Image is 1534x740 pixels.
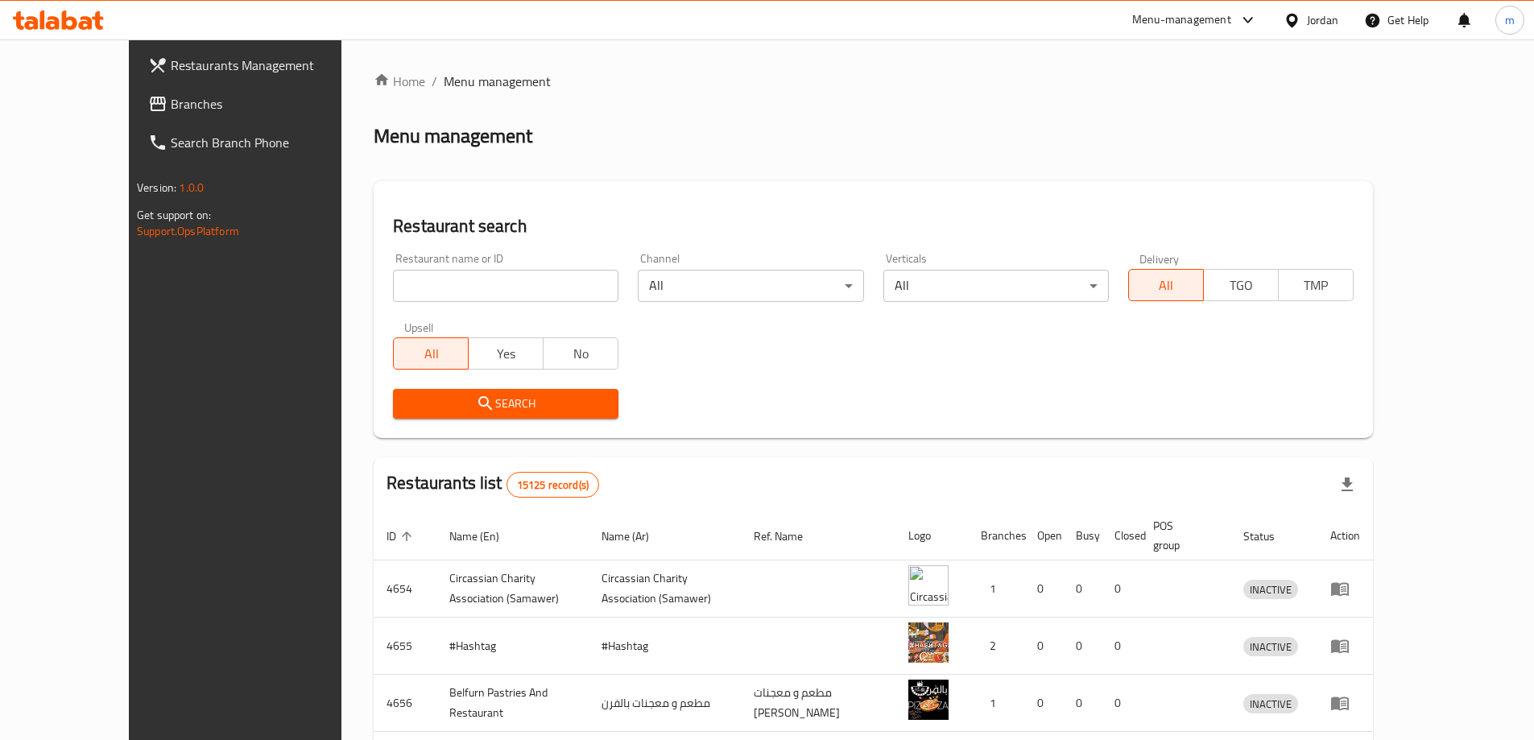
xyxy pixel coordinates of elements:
th: Logo [895,511,968,560]
h2: Restaurants list [387,471,599,498]
td: 4654 [374,560,436,618]
td: #Hashtag [589,618,741,675]
div: Jordan [1307,11,1338,29]
td: ​Circassian ​Charity ​Association​ (Samawer) [589,560,741,618]
span: POS group [1153,516,1211,555]
span: 1.0.0 [179,177,204,198]
th: Busy [1063,511,1102,560]
td: 0 [1102,618,1140,675]
span: ID [387,527,417,546]
td: 0 [1024,675,1063,732]
label: Upsell [404,321,434,333]
th: Action [1317,511,1373,560]
td: ​Circassian ​Charity ​Association​ (Samawer) [436,560,589,618]
span: Branches [171,94,372,114]
a: Home [374,72,425,91]
img: Belfurn Pastries And Restaurant [908,680,949,720]
span: Yes [475,342,537,366]
img: ​Circassian ​Charity ​Association​ (Samawer) [908,565,949,606]
span: TGO [1210,274,1272,297]
span: Name (En) [449,527,520,546]
div: Menu [1330,636,1360,655]
label: Delivery [1139,253,1180,264]
span: INACTIVE [1243,695,1298,713]
h2: Restaurant search [393,214,1354,238]
span: Get support on: [137,205,211,225]
td: مطعم و معجنات بالفرن [589,675,741,732]
input: Search for restaurant name or ID.. [393,270,618,302]
th: Closed [1102,511,1140,560]
div: Menu [1330,579,1360,598]
div: INACTIVE [1243,637,1298,656]
td: 0 [1024,618,1063,675]
a: Restaurants Management [135,46,385,85]
span: 15125 record(s) [507,477,598,493]
div: Total records count [507,472,599,498]
th: Open [1024,511,1063,560]
td: 0 [1024,560,1063,618]
div: All [883,270,1109,302]
img: #Hashtag [908,622,949,663]
span: INACTIVE [1243,638,1298,656]
button: Search [393,389,618,419]
div: Menu-management [1132,10,1231,30]
td: 0 [1063,560,1102,618]
h2: Menu management [374,123,532,149]
button: No [543,337,618,370]
td: 0 [1063,618,1102,675]
li: / [432,72,437,91]
span: Search [406,394,606,414]
span: Name (Ar) [602,527,670,546]
span: Ref. Name [754,527,824,546]
td: 0 [1102,675,1140,732]
span: Status [1243,527,1296,546]
span: TMP [1285,274,1347,297]
td: 0 [1102,560,1140,618]
a: Search Branch Phone [135,123,385,162]
button: All [1128,269,1204,301]
span: Version: [137,177,176,198]
th: Branches [968,511,1024,560]
span: Restaurants Management [171,56,372,75]
div: INACTIVE [1243,580,1298,599]
div: INACTIVE [1243,694,1298,713]
span: All [1135,274,1197,297]
td: مطعم و معجنات [PERSON_NAME] [741,675,895,732]
td: #Hashtag [436,618,589,675]
button: Yes [468,337,544,370]
a: Branches [135,85,385,123]
span: m [1505,11,1515,29]
span: Menu management [444,72,551,91]
div: Export file [1328,465,1367,504]
span: Search Branch Phone [171,133,372,152]
span: No [550,342,612,366]
td: 4656 [374,675,436,732]
a: Support.OpsPlatform [137,221,239,242]
nav: breadcrumb [374,72,1373,91]
td: 4655 [374,618,436,675]
button: TMP [1278,269,1354,301]
td: 0 [1063,675,1102,732]
td: 1 [968,675,1024,732]
span: All [400,342,462,366]
td: 2 [968,618,1024,675]
div: All [638,270,863,302]
td: Belfurn Pastries And Restaurant [436,675,589,732]
div: Menu [1330,693,1360,713]
button: TGO [1203,269,1279,301]
span: INACTIVE [1243,581,1298,599]
button: All [393,337,469,370]
td: 1 [968,560,1024,618]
